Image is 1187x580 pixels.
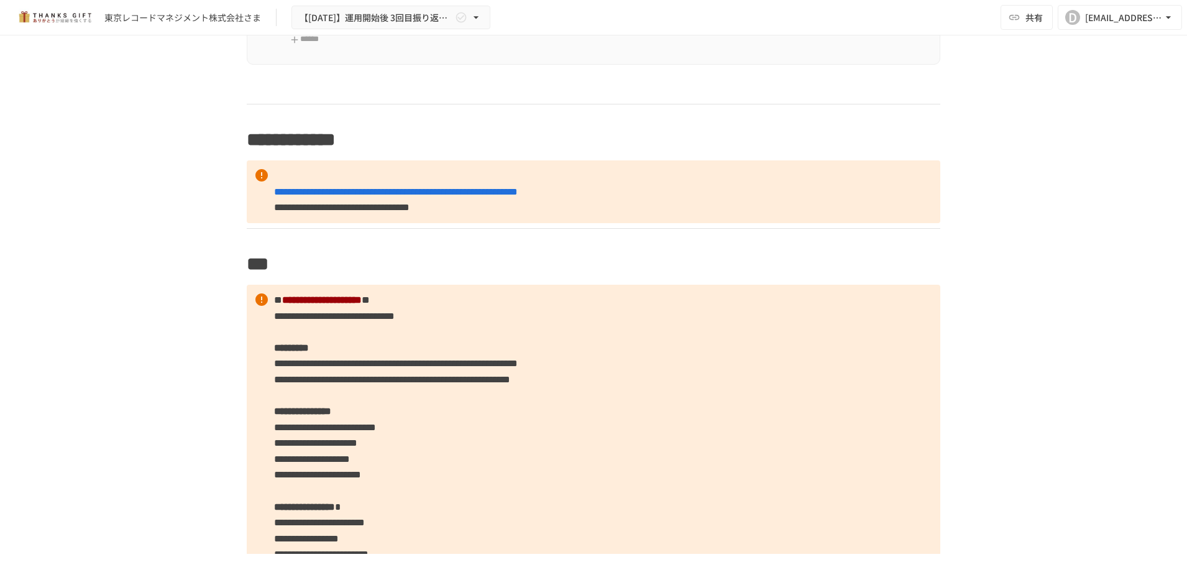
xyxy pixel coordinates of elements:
button: 共有 [1001,5,1053,30]
img: mMP1OxWUAhQbsRWCurg7vIHe5HqDpP7qZo7fRoNLXQh [15,7,94,27]
div: 東京レコードマネジメント株式会社さま [104,11,261,24]
span: 共有 [1025,11,1043,24]
div: [EMAIL_ADDRESS][DOMAIN_NAME] [1085,10,1162,25]
span: 【[DATE]】運用開始後 3回目振り返りミーティング [300,10,452,25]
button: D[EMAIL_ADDRESS][DOMAIN_NAME] [1058,5,1182,30]
button: 【[DATE]】運用開始後 3回目振り返りミーティング [291,6,490,30]
div: D [1065,10,1080,25]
